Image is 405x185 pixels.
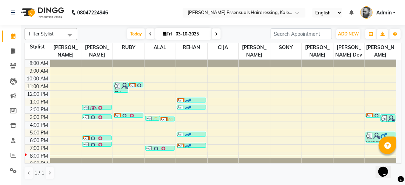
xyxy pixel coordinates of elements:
[360,6,373,19] img: Admin
[113,43,144,52] span: RUBY
[338,31,359,37] span: ADD NEW
[146,146,175,150] div: Reenu s, TK15, 07:20 PM-07:50 PM, [PERSON_NAME] SHAPE UP (Men) (₹220)
[114,82,128,92] div: Bisiya A, TK02, 10:55 AM-12:25 PM, TOP STYLIST (WOMEN),EYEBROWS THREADING (₹42),CLEAN UP DRY(BASI...
[177,105,206,109] div: [PERSON_NAME], TK05, 01:55 PM-02:25 PM, SENIOR STYLIST (Men)
[208,43,239,52] span: CIJA
[161,31,174,37] span: Fri
[271,28,332,39] input: Search Appointment
[366,113,380,117] div: Kingsly A, TK07, 03:00 PM-03:30 PM, [PERSON_NAME] SHAPE UP (Men)
[26,75,50,82] div: 10:00 AM
[174,29,209,39] input: 2025-10-03
[177,143,206,147] div: [PERSON_NAME], TK16, 07:00 PM-07:30 PM, SENIOR STYLIST (Men)
[127,28,145,39] span: Today
[302,43,333,59] span: [PERSON_NAME]
[333,43,365,59] span: [PERSON_NAME] Dev
[177,98,206,102] div: [PERSON_NAME], TK03, 01:00 PM-01:30 PM, SENIOR STYLIST (Men)
[26,91,50,98] div: 12:00 PM
[82,142,112,146] div: Reenu s, TK15, 06:50 PM-07:20 PM, Tint Re Growth
[29,121,50,129] div: 4:00 PM
[29,152,50,160] div: 8:00 PM
[366,132,395,142] div: [PERSON_NAME], TK13, 05:30 PM-07:00 PM, SENIOR STYLIST (Men),DETAN FACE AND NECK (₹600),DEAD SEA ...
[29,129,50,137] div: 5:00 PM
[146,116,160,120] div: [PERSON_NAME] 1, TK10, 03:25 PM-03:55 PM, WASH AND BLAST DRY WOMENS (WOMEN)
[82,105,112,110] div: BINI DOCTOR, TK04, 02:00 PM-02:30 PM, EYEBROWS THREADING
[129,83,143,87] div: Bisiya A, TK01, 11:00 AM-11:30 AM, TOP STYLIST (WOMEN)
[34,169,44,177] span: 1 / 1
[336,29,360,39] button: ADD NEW
[81,43,113,59] span: [PERSON_NAME]
[82,136,112,140] div: Reenu s, TK14, 06:00 PM-06:30 PM, Tint Re Growth
[29,114,50,121] div: 3:00 PM
[177,132,206,136] div: [PERSON_NAME] 1, TK12, 05:30 PM-06:00 PM, SENIOR STYLIST (Men)
[29,106,50,113] div: 2:00 PM
[239,43,270,59] span: [PERSON_NAME]
[29,137,50,144] div: 6:00 PM
[77,3,108,22] b: 08047224946
[270,43,302,52] span: SONY
[381,115,395,121] div: Kingsly A, TK11, 03:15 PM-04:15 PM, [PERSON_NAME] SHAPE UP (Men),CLEAN UP OILY (BASIC) (₹1500)
[365,43,396,59] span: [PERSON_NAME]
[28,60,50,67] div: 8:00 AM
[376,157,398,178] iframe: chat widget
[29,145,50,152] div: 7:00 PM
[114,113,143,117] div: [PERSON_NAME], TK06, 03:00 PM-03:30 PM, TOP STYLIST (WOMEN)
[144,43,176,52] span: ALAL
[50,43,81,59] span: [PERSON_NAME]
[29,31,54,37] span: Filter Stylist
[26,83,50,90] div: 11:00 AM
[82,115,112,119] div: [PERSON_NAME], TK09, 03:15 PM-03:45 PM, TOP STYLIST (WOMEN)
[25,43,50,51] div: Stylist
[28,67,50,75] div: 9:00 AM
[29,98,50,106] div: 1:00 PM
[176,43,207,52] span: REHAN
[29,160,50,167] div: 9:00 PM
[376,9,392,16] span: Admin
[18,3,66,22] img: logo
[160,117,174,121] div: [PERSON_NAME] 1, TK08, 03:30 PM-04:00 PM, WASH AND BLAST DRY WOMENS (WOMEN)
